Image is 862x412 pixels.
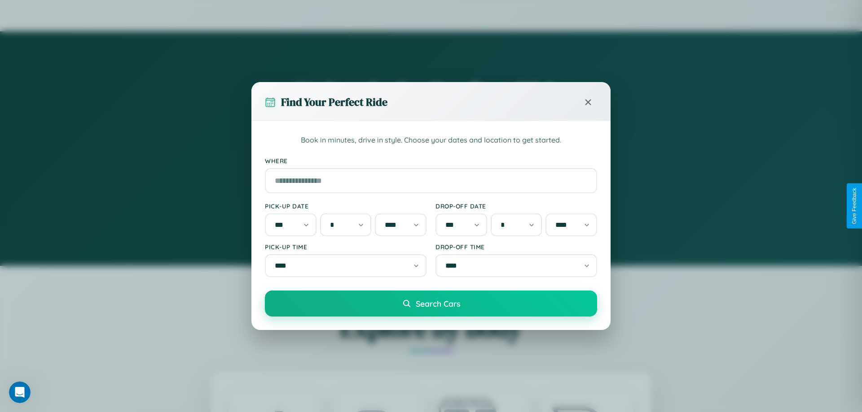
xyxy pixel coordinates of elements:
span: Search Cars [416,299,460,308]
label: Pick-up Date [265,202,427,210]
label: Drop-off Time [435,243,597,251]
p: Book in minutes, drive in style. Choose your dates and location to get started. [265,134,597,146]
label: Drop-off Date [435,202,597,210]
label: Pick-up Time [265,243,427,251]
h3: Find Your Perfect Ride [281,95,387,109]
label: Where [265,157,597,165]
button: Search Cars [265,291,597,317]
